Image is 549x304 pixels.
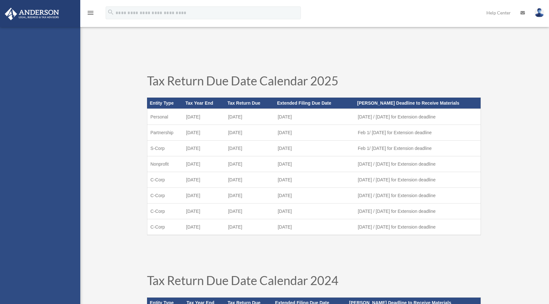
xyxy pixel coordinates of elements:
td: [DATE] [183,203,225,219]
td: [DATE] [183,187,225,203]
i: menu [87,9,94,17]
i: search [107,9,114,16]
td: [DATE] [274,187,355,203]
td: C-Corp [147,219,183,235]
td: [DATE] / [DATE] for Extension deadline [355,172,481,187]
a: menu [87,11,94,17]
td: [DATE] [274,219,355,235]
td: [DATE] [225,172,274,187]
td: [DATE] [183,172,225,187]
h1: Tax Return Due Date Calendar 2024 [147,274,481,290]
td: [DATE] / [DATE] for Extension deadline [355,203,481,219]
td: [DATE] [274,140,355,156]
td: [DATE] [225,125,274,140]
td: [DATE] [274,156,355,172]
td: Feb 1/ [DATE] for Extension deadline [355,125,481,140]
td: [DATE] [274,203,355,219]
td: [DATE] [225,187,274,203]
td: [DATE] [183,109,225,125]
td: [DATE] [183,125,225,140]
td: [DATE] [274,109,355,125]
td: [DATE] [225,156,274,172]
td: [DATE] / [DATE] for Extension deadline [355,187,481,203]
td: [DATE] / [DATE] for Extension deadline [355,156,481,172]
td: Partnership [147,125,183,140]
td: [DATE] / [DATE] for Extension deadline [355,219,481,235]
img: Anderson Advisors Platinum Portal [3,8,61,20]
td: [DATE] [225,219,274,235]
td: [DATE] [183,140,225,156]
td: C-Corp [147,172,183,187]
th: Entity Type [147,98,183,109]
img: User Pic [535,8,544,17]
td: Nonprofit [147,156,183,172]
td: [DATE] [225,109,274,125]
td: C-Corp [147,187,183,203]
td: Feb 1/ [DATE] for Extension deadline [355,140,481,156]
th: Tax Year End [183,98,225,109]
td: [DATE] [225,140,274,156]
th: Tax Return Due [225,98,274,109]
td: [DATE] / [DATE] for Extension deadline [355,109,481,125]
td: [DATE] [274,125,355,140]
td: C-Corp [147,203,183,219]
th: [PERSON_NAME] Deadline to Receive Materials [355,98,481,109]
td: [DATE] [183,219,225,235]
h1: Tax Return Due Date Calendar 2025 [147,74,481,90]
th: Extended Filing Due Date [274,98,355,109]
td: [DATE] [274,172,355,187]
td: Personal [147,109,183,125]
td: [DATE] [225,203,274,219]
td: S-Corp [147,140,183,156]
td: [DATE] [183,156,225,172]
